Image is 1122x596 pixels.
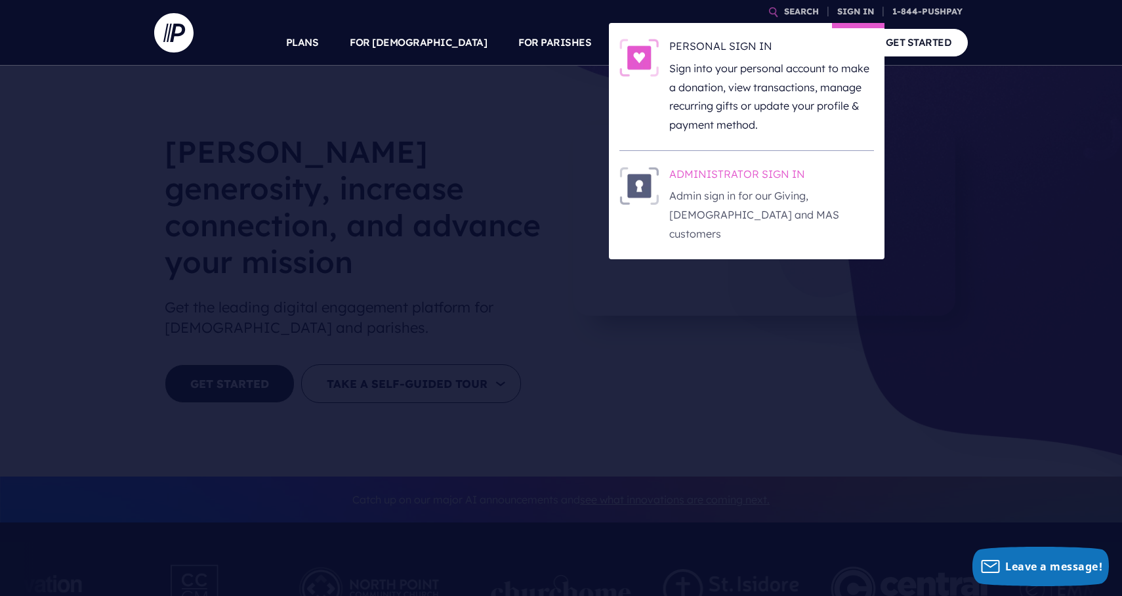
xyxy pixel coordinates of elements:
p: Sign into your personal account to make a donation, view transactions, manage recurring gifts or ... [669,59,874,135]
img: PERSONAL SIGN IN - Illustration [619,39,659,77]
a: ADMINISTRATOR SIGN IN - Illustration ADMINISTRATOR SIGN IN Admin sign in for our Giving, [DEMOGRA... [619,167,874,244]
a: FOR [DEMOGRAPHIC_DATA] [350,20,487,66]
p: Admin sign in for our Giving, [DEMOGRAPHIC_DATA] and MAS customers [669,186,874,243]
a: EXPLORE [713,20,758,66]
button: Leave a message! [972,547,1109,586]
a: GET STARTED [869,29,968,56]
img: ADMINISTRATOR SIGN IN - Illustration [619,167,659,205]
span: Leave a message! [1005,559,1102,574]
a: FOR PARISHES [518,20,591,66]
a: SOLUTIONS [623,20,681,66]
a: PERSONAL SIGN IN - Illustration PERSONAL SIGN IN Sign into your personal account to make a donati... [619,39,874,135]
h6: PERSONAL SIGN IN [669,39,874,58]
a: PLANS [286,20,319,66]
a: COMPANY [789,20,838,66]
h6: ADMINISTRATOR SIGN IN [669,167,874,186]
